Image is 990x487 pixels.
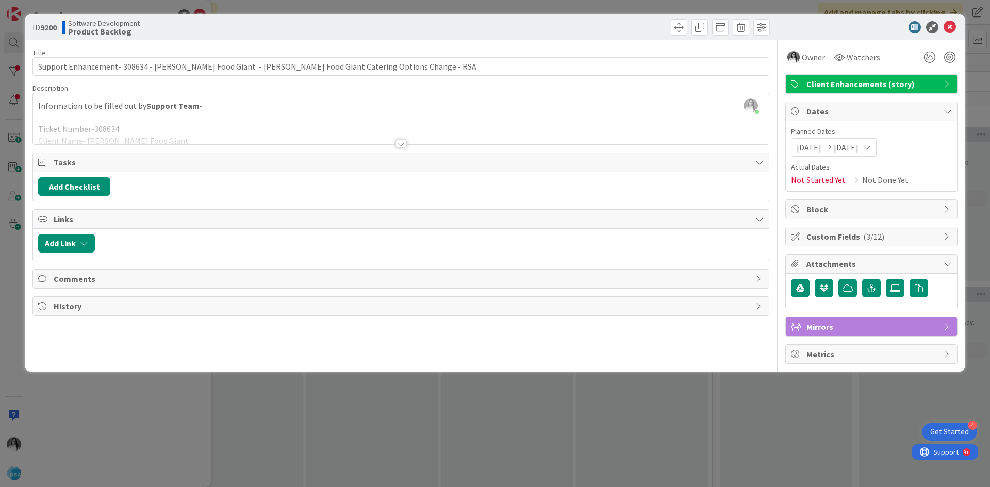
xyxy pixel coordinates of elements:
span: History [54,300,750,312]
span: Client Enhancements (story) [806,78,938,90]
p: Information to be filled out by - [38,100,764,112]
span: Dates [806,105,938,117]
input: type card name here... [32,57,769,76]
span: Block [806,203,938,215]
strong: Support Team [146,100,200,111]
span: ID [32,21,57,33]
button: Add Link [38,234,95,253]
span: Actual Dates [791,162,952,173]
img: JbJjnA6jwQjbMO45oKCiXYnue5pltFIo.png [744,98,758,113]
button: Add Checklist [38,177,110,196]
span: [DATE] [834,141,859,154]
span: [DATE] [797,141,821,154]
span: ( 3/12 ) [863,231,884,242]
span: Attachments [806,258,938,270]
span: Support [22,2,47,14]
span: Custom Fields [806,230,938,243]
span: Watchers [847,51,880,63]
span: Links [54,213,750,225]
img: bs [787,51,800,63]
span: Mirrors [806,321,938,333]
div: 9+ [52,4,57,12]
span: Comments [54,273,750,285]
span: Not Done Yet [862,174,909,186]
div: Open Get Started checklist, remaining modules: 4 [922,423,977,441]
div: Get Started [930,427,969,437]
b: 9200 [40,22,57,32]
label: Title [32,48,46,57]
span: Not Started Yet [791,174,846,186]
span: Software Development [68,19,140,27]
b: Product Backlog [68,27,140,36]
span: Planned Dates [791,126,952,137]
span: Metrics [806,348,938,360]
div: 4 [968,421,977,430]
span: Owner [802,51,825,63]
span: Tasks [54,156,750,169]
span: Description [32,83,68,93]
